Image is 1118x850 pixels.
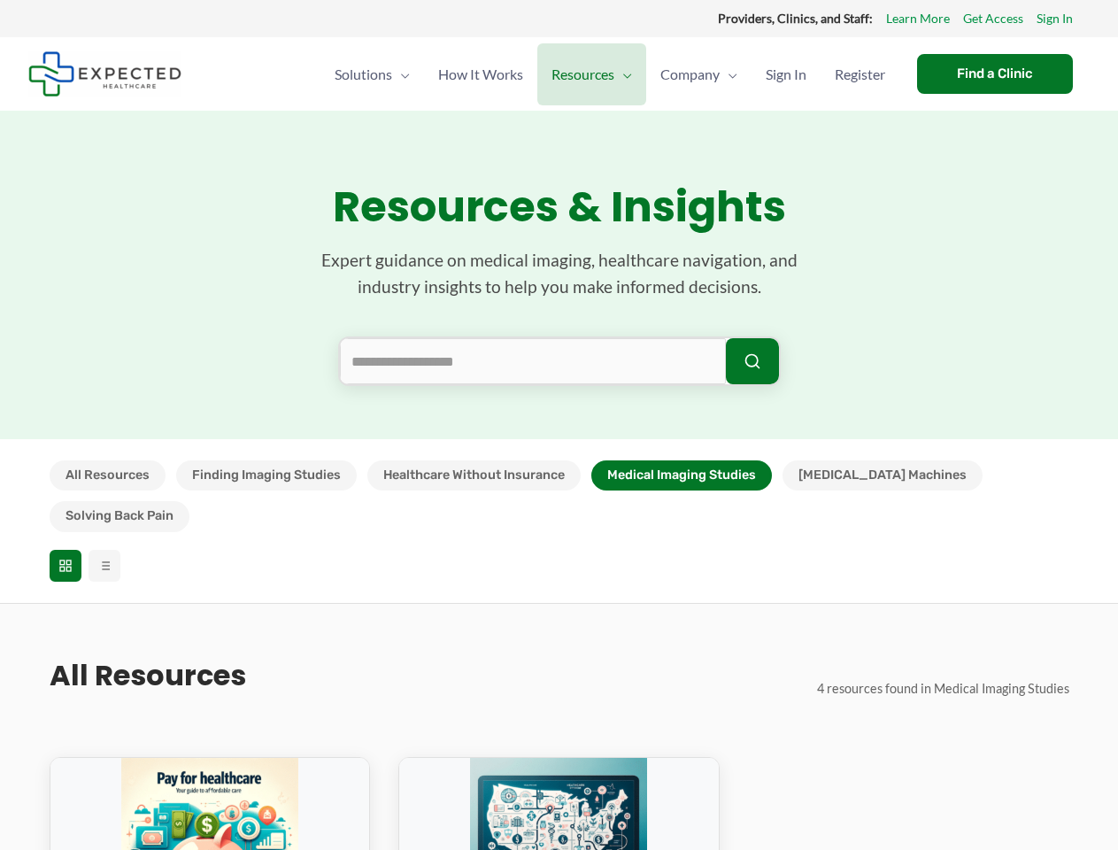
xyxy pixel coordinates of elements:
[367,460,581,491] button: Healthcare Without Insurance
[718,11,873,26] strong: Providers, Clinics, and Staff:
[438,43,523,105] span: How It Works
[886,7,950,30] a: Learn More
[537,43,646,105] a: ResourcesMenu Toggle
[320,43,899,105] nav: Primary Site Navigation
[766,43,806,105] span: Sign In
[835,43,885,105] span: Register
[817,681,1069,696] span: 4 resources found in Medical Imaging Studies
[1037,7,1073,30] a: Sign In
[660,43,720,105] span: Company
[821,43,899,105] a: Register
[50,501,189,531] button: Solving Back Pain
[614,43,632,105] span: Menu Toggle
[50,182,1069,233] h1: Resources & Insights
[335,43,392,105] span: Solutions
[646,43,752,105] a: CompanyMenu Toggle
[551,43,614,105] span: Resources
[50,657,246,694] h2: All Resources
[783,460,983,491] button: [MEDICAL_DATA] Machines
[28,51,181,97] img: Expected Healthcare Logo - side, dark font, small
[50,460,166,491] button: All Resources
[917,54,1073,94] a: Find a Clinic
[320,43,424,105] a: SolutionsMenu Toggle
[424,43,537,105] a: How It Works
[176,460,357,491] button: Finding Imaging Studies
[752,43,821,105] a: Sign In
[392,43,410,105] span: Menu Toggle
[294,247,825,301] p: Expert guidance on medical imaging, healthcare navigation, and industry insights to help you make...
[591,460,772,491] button: Medical Imaging Studies
[720,43,737,105] span: Menu Toggle
[963,7,1023,30] a: Get Access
